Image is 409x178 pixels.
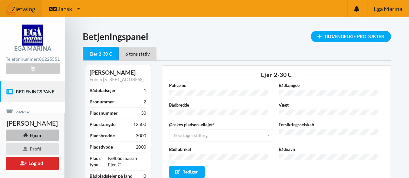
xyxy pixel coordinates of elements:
[90,87,116,94] div: Bådpladsejer
[141,110,146,116] div: 30
[279,82,384,89] label: Bådlængde
[7,120,58,126] span: [PERSON_NAME]
[279,102,384,108] label: Vægt
[119,47,156,60] div: 6 tons stativ
[279,121,384,128] label: Forsikringsselskab
[373,6,402,12] span: Egå Marina
[90,132,115,139] div: Pladsbredde
[169,82,274,89] label: Police nr.
[90,155,108,168] div: Plads type
[90,99,114,105] div: Bronummer
[136,132,146,139] div: 3000
[6,130,59,141] div: Hjem
[136,144,146,150] div: 2000
[90,121,115,128] div: Pladslængde
[6,143,59,155] div: Profil
[90,77,144,82] a: Funch [STREET_ADDRESS]
[169,146,274,152] label: Bådfabrikat
[279,146,384,152] label: Bådnavn
[144,87,146,94] div: 1
[22,25,43,46] img: logo
[39,56,60,62] strong: 86225551
[169,121,274,128] label: Ønskes pladsen udlejet?
[133,121,146,128] div: 12500
[169,72,384,78] div: Ejer 2-30 C
[144,99,146,105] div: 2
[90,69,146,76] div: [PERSON_NAME]
[14,46,51,51] div: Egå Marina
[311,31,391,42] div: Tilgængelige Produkter
[90,144,113,150] div: Pladsdybde
[6,157,59,170] button: Log ud
[108,155,146,168] div: Kølbådsbassin Ejer, C
[90,110,118,116] div: Pladsnummer
[83,47,119,61] div: Ejer 2-30 C
[169,166,205,178] div: Rediger
[6,55,59,64] div: Telefonnummer:
[83,31,391,42] h1: Betjeningspanel
[169,102,274,108] label: Bådbredde
[56,6,72,12] span: Dansk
